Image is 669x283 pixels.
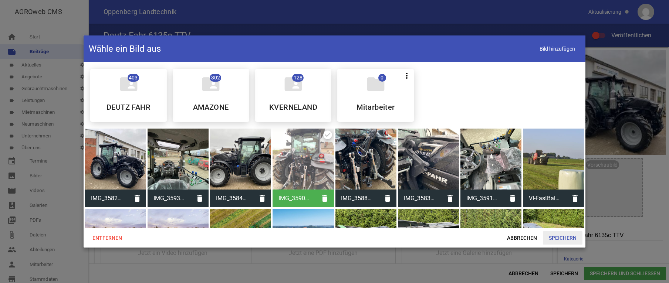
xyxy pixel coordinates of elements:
[128,190,146,207] i: delete
[357,103,395,111] h5: Mitarbeiter
[504,190,521,207] i: delete
[107,103,151,111] h5: DEUTZ FAHR
[193,103,229,111] h5: AMAZONE
[566,190,584,207] i: delete
[379,190,396,207] i: delete
[402,71,411,80] i: more_vert
[337,69,414,122] div: Mitarbeiter
[400,69,414,82] button: more_vert
[191,190,209,207] i: delete
[316,190,334,207] i: delete
[89,43,161,55] h4: Wähle ein Bild aus
[200,74,221,95] i: folder_shared
[118,74,139,95] i: folder_shared
[90,69,167,122] div: DEUTZ FAHR
[501,231,543,245] span: Abbrechen
[543,231,582,245] span: Speichern
[210,74,221,82] span: 302
[85,189,128,208] span: IMG_3582.jpg
[460,189,504,208] span: IMG_3591.jpg
[87,231,128,245] span: Entfernen
[292,74,304,82] span: 128
[335,189,379,208] span: IMG_3588.jpg
[365,74,386,95] i: folder
[148,189,191,208] span: IMG_3593.jpg
[255,69,332,122] div: KVERNELAND
[523,189,566,208] span: VI-FastBale-095-jpg-g1am5p7olw.jpg
[398,189,441,208] span: IMG_3583.jpg
[534,41,580,56] span: Bild hinzufügen
[441,190,459,207] i: delete
[283,74,304,95] i: folder_shared
[128,74,139,82] span: 403
[210,189,253,208] span: IMG_3584.jpg
[269,103,317,111] h5: KVERNELAND
[273,189,316,208] span: IMG_3590.jpg
[173,69,249,122] div: AMAZONE
[253,190,271,207] i: delete
[378,74,386,82] span: 0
